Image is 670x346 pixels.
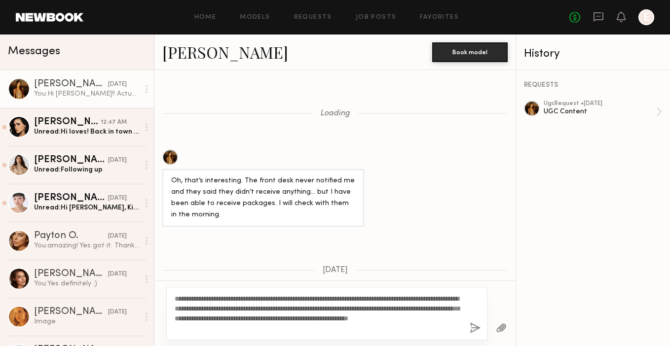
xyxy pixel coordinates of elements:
div: [PERSON_NAME] [34,269,108,279]
div: Oh, that’s interesting. The front desk never notified me and they said they didn’t receive anythi... [171,175,355,221]
div: You: Hi [PERSON_NAME]!! Actually for the video where you were speaking, would you be able to do t... [34,89,139,99]
div: Payton O. [34,231,108,241]
a: Home [194,14,217,21]
div: Unread: Following up [34,165,139,174]
div: [DATE] [108,156,127,165]
span: Loading [320,109,350,118]
div: UGC Content [544,107,656,116]
div: Unread: Hi [PERSON_NAME], Kindly following up here. Best, Lin [34,203,139,212]
div: History [524,48,662,60]
div: You: Yes definitely :) [34,279,139,288]
div: Unread: Hi loves! Back in town [DATE] and wanted to circle back on the social shoot [34,127,139,137]
a: Job Posts [356,14,397,21]
div: [DATE] [108,194,127,203]
a: E [638,9,654,25]
a: Requests [294,14,332,21]
div: [DATE] [108,232,127,241]
a: Book model [432,47,508,56]
div: REQUESTS [524,82,662,89]
span: Messages [8,46,60,57]
div: [DATE] [108,80,127,89]
div: Image [34,317,139,326]
a: [PERSON_NAME] [162,41,288,63]
div: [PERSON_NAME] [34,155,108,165]
button: Book model [432,42,508,62]
div: [PERSON_NAME] [34,79,108,89]
a: Favorites [420,14,459,21]
div: [PERSON_NAME] [34,117,101,127]
span: [DATE] [323,266,348,275]
div: [DATE] [108,308,127,317]
a: Models [240,14,270,21]
div: You: amazing! Yes got it. Thanks for everything [PERSON_NAME] :) [34,241,139,250]
a: ugcRequest •[DATE]UGC Content [544,101,662,123]
div: ugc Request • [DATE] [544,101,656,107]
div: [PERSON_NAME] [34,307,108,317]
div: [DATE] [108,270,127,279]
div: 12:47 AM [101,118,127,127]
div: [PERSON_NAME] [34,193,108,203]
